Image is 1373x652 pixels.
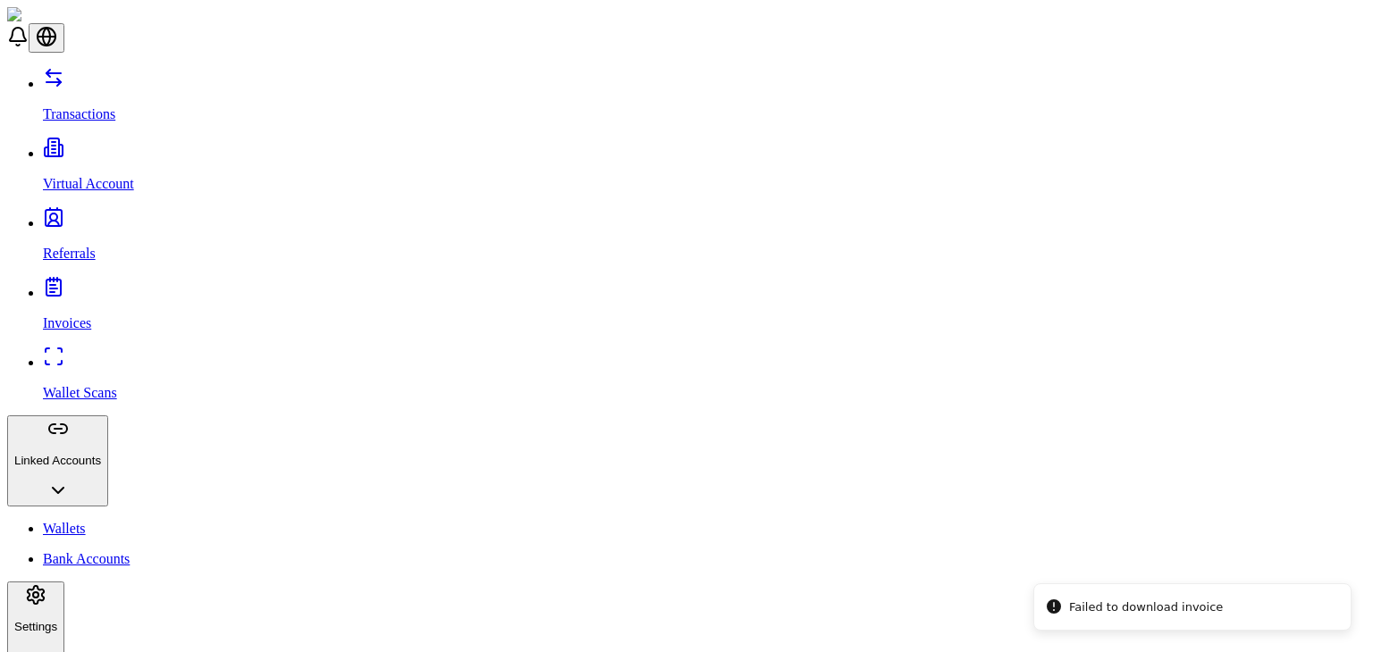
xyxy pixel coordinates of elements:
p: Invoices [43,315,1366,331]
p: Referrals [43,246,1366,262]
p: Linked Accounts [14,454,101,467]
button: Linked Accounts [7,415,108,506]
div: Failed to download invoice [1069,598,1223,616]
a: Bank Accounts [43,551,1366,567]
p: Virtual Account [43,176,1366,192]
a: Invoices [43,285,1366,331]
p: Transactions [43,106,1366,122]
p: Settings [14,620,57,633]
img: ShieldPay Logo [7,7,114,23]
p: Wallet Scans [43,385,1366,401]
a: Referrals [43,215,1366,262]
a: Wallet Scans [43,355,1366,401]
a: Virtual Account [43,146,1366,192]
a: Wallets [43,521,1366,537]
a: Transactions [43,76,1366,122]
